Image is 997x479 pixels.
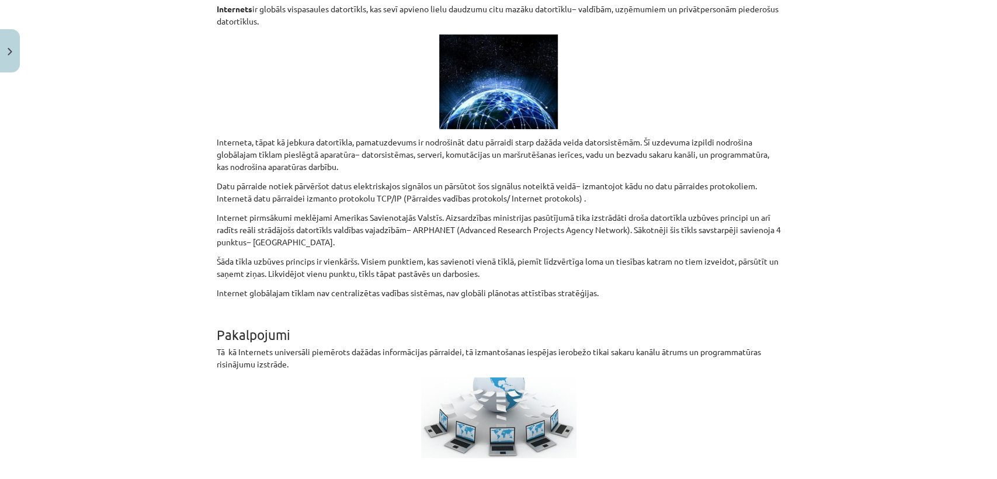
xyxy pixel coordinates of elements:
h1: Pakalpojumi [217,306,781,342]
strong: Internets [217,4,252,14]
img: icon-close-lesson-0947bae3869378f0d4975bcd49f059093ad1ed9edebbc8119c70593378902aed.svg [8,48,12,55]
p: Tā kā Internets universāli piemērots dažādas informācijas pārraidei, tā izmantošanas iespējas ier... [217,346,781,370]
p: ir globāls vispasaules datortīkls, kas sevī apvieno lielu daudzumu citu mazāku datortīklu− valdīb... [217,3,781,27]
p: Internet globālajam tīklam nav centralizētas vadības sistēmas, nav globāli plānotas attīstības st... [217,287,781,299]
p: Internet pirmsākumi meklējami Amerikas Savienotajās Valstīs. Aizsardzības ministrijas pasūtījumā ... [217,211,781,248]
p: Šāda tīkla uzbūves princips ir vienkāršs. Visiem punktiem, kas savienoti vienā tīklā, piemīt līdz... [217,255,781,280]
p: Interneta, tāpat kā jebkura datortīkla, pamatuzdevums ir nodrošināt datu pārraidi starp dažāda ve... [217,136,781,173]
p: Datu pārraide notiek pārvēršot datus elektriskajos signālos un pārsūtot šos signālus noteiktā vei... [217,180,781,204]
